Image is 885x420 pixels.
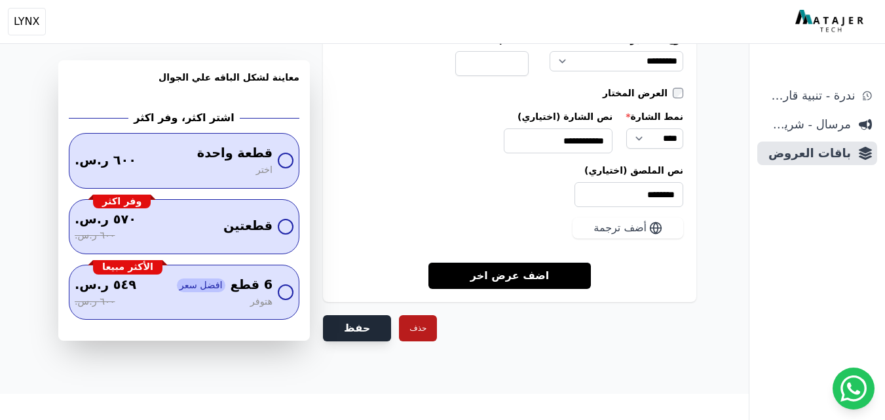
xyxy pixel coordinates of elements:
[8,8,46,35] button: LYNX
[93,195,151,209] div: وفر اكثر
[75,210,136,229] span: ٥٧٠ ر.س.
[69,71,299,100] h3: معاينة لشكل الباقه علي الجوال
[75,229,115,244] span: ٦٠٠ ر.س.
[504,110,612,123] label: نص الشارة (اختياري)
[763,144,851,162] span: باقات العروض
[763,86,855,105] span: ندرة - تنبية قارب علي النفاذ
[763,115,851,134] span: مرسال - شريط دعاية
[593,220,647,236] span: أضف ترجمة
[75,151,136,170] span: ٦٠٠ ر.س.
[134,110,234,126] h2: اشتر اكثر، وفر اكثر
[93,260,162,275] div: الأكثر مبيعا
[256,163,273,178] span: اختر
[75,276,136,295] span: ٥٤٩ ر.س.
[250,295,273,309] span: هتوفر
[603,86,673,100] label: العرض المختار
[626,110,683,123] label: نمط الشارة
[177,278,225,293] span: افضل سعر
[428,262,592,289] a: اضف عرض اخر
[197,144,273,163] span: قطعة واحدة
[223,218,273,237] span: قطعتين
[231,276,273,295] span: 6 قطع
[336,164,683,177] label: نص الملصق (اختياري)
[14,14,40,29] span: LYNX
[573,218,683,239] button: أضف ترجمة
[399,315,437,341] button: حذف
[323,315,391,341] button: حفظ
[795,10,867,33] img: MatajerTech Logo
[75,295,115,309] span: ٦٠٠ ر.س.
